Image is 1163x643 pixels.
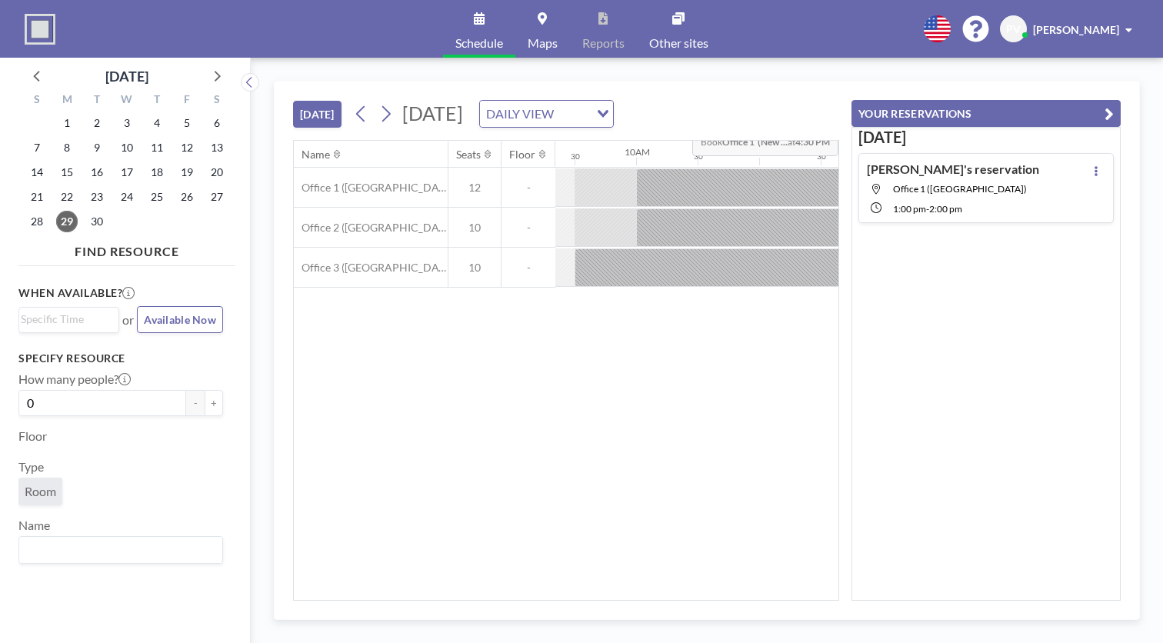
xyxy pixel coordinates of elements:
input: Search for option [21,311,110,328]
h4: [PERSON_NAME]'s reservation [867,162,1039,177]
label: How many people? [18,371,131,387]
h3: Specify resource [18,351,223,365]
span: Monday, September 22, 2025 [56,186,78,208]
span: Wednesday, September 24, 2025 [116,186,138,208]
span: Available Now [144,313,216,326]
span: Thursday, September 4, 2025 [146,112,168,134]
div: 10AM [625,146,650,158]
span: Tuesday, September 16, 2025 [86,162,108,183]
span: Sunday, September 14, 2025 [26,162,48,183]
span: Saturday, September 6, 2025 [206,112,228,134]
span: Book at [692,125,838,156]
span: Monday, September 15, 2025 [56,162,78,183]
span: Tuesday, September 30, 2025 [86,211,108,232]
span: - [502,261,555,275]
div: 30 [694,152,703,162]
span: 12 [448,181,501,195]
b: Office 1 (New ... [722,136,788,148]
span: Monday, September 8, 2025 [56,137,78,158]
span: Friday, September 5, 2025 [176,112,198,134]
div: M [52,91,82,111]
span: Reports [582,37,625,49]
span: Thursday, September 11, 2025 [146,137,168,158]
div: Name [302,148,330,162]
div: W [112,91,142,111]
span: Room [25,484,56,499]
button: YOUR RESERVATIONS [851,100,1121,127]
span: Tuesday, September 23, 2025 [86,186,108,208]
span: Monday, September 1, 2025 [56,112,78,134]
span: Saturday, September 27, 2025 [206,186,228,208]
span: Schedule [455,37,503,49]
span: Saturday, September 20, 2025 [206,162,228,183]
span: Monday, September 29, 2025 [56,211,78,232]
span: - [502,181,555,195]
span: Wednesday, September 3, 2025 [116,112,138,134]
span: Office 1 ([GEOGRAPHIC_DATA]) [294,181,448,195]
span: DAILY VIEW [483,104,557,124]
button: - [186,390,205,416]
span: 10 [448,221,501,235]
span: - [926,203,929,215]
span: Sunday, September 28, 2025 [26,211,48,232]
span: Sunday, September 21, 2025 [26,186,48,208]
img: organization-logo [25,14,55,45]
span: Sunday, September 7, 2025 [26,137,48,158]
span: PV [1006,22,1021,36]
span: Friday, September 12, 2025 [176,137,198,158]
div: Seats [456,148,481,162]
span: 10 [448,261,501,275]
span: Thursday, September 25, 2025 [146,186,168,208]
span: - [502,221,555,235]
div: T [142,91,172,111]
div: 30 [571,152,580,162]
div: Floor [509,148,535,162]
button: Available Now [137,306,223,333]
div: Search for option [19,537,222,563]
h3: [DATE] [858,128,1114,147]
span: Office 2 ([GEOGRAPHIC_DATA]) [294,221,448,235]
span: Thursday, September 18, 2025 [146,162,168,183]
label: Floor [18,428,47,444]
span: Office 3 ([GEOGRAPHIC_DATA]) [294,261,448,275]
span: Maps [528,37,558,49]
input: Search for option [21,540,214,560]
h4: FIND RESOURCE [18,238,235,259]
button: [DATE] [293,101,342,128]
div: T [82,91,112,111]
div: [DATE] [105,65,148,87]
label: Name [18,518,50,533]
span: Wednesday, September 17, 2025 [116,162,138,183]
span: Office 1 (New Building) [893,183,1027,195]
div: Search for option [480,101,613,127]
div: S [202,91,232,111]
span: 2:00 PM [929,203,962,215]
span: Wednesday, September 10, 2025 [116,137,138,158]
input: Search for option [558,104,588,124]
div: 30 [817,152,826,162]
span: Other sites [649,37,708,49]
span: Friday, September 19, 2025 [176,162,198,183]
span: Friday, September 26, 2025 [176,186,198,208]
span: Saturday, September 13, 2025 [206,137,228,158]
div: F [172,91,202,111]
div: Search for option [19,308,118,331]
button: + [205,390,223,416]
span: or [122,312,134,328]
span: Tuesday, September 9, 2025 [86,137,108,158]
span: 1:00 PM [893,203,926,215]
span: [DATE] [402,102,463,125]
div: S [22,91,52,111]
label: Type [18,459,44,475]
span: [PERSON_NAME] [1033,23,1119,36]
b: 4:30 PM [795,136,830,148]
span: Tuesday, September 2, 2025 [86,112,108,134]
